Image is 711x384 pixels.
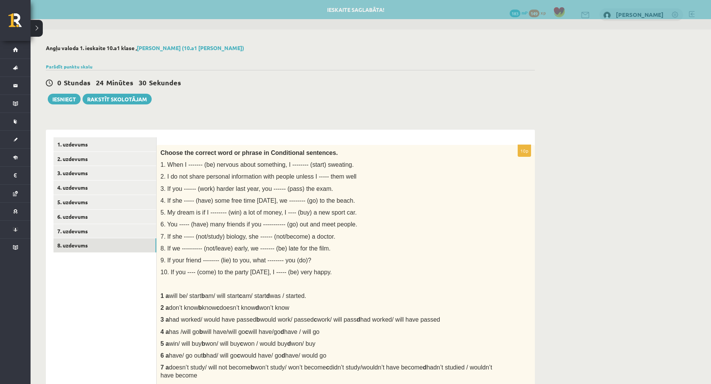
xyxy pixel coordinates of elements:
[160,316,169,323] span: 3 a
[169,304,289,311] span: don’t know know doesn’t know won’t know
[83,94,152,104] a: Rakstīt skolotājam
[160,329,169,335] span: 4 a
[240,340,243,347] b: c
[423,364,427,371] b: d
[169,352,326,359] span: have/ go out had/ will go would have/ go have/ would go
[57,78,61,87] span: 0
[237,352,240,359] b: c
[149,78,181,87] span: Sekundes
[160,269,332,275] span: 10. If you ---- (come) to the party [DATE], I ----- (be) very happy.
[169,293,306,299] span: will be/ start am/ will start am/ start was / started.
[326,364,329,371] b: c
[160,352,169,359] span: 6 a
[245,329,248,335] b: c
[256,316,260,323] b: b
[201,293,205,299] b: b
[160,209,357,216] span: 5. My dream is if I -------- (win) a lot of money, I ---- (buy) a new sport car.
[46,63,92,70] a: Parādīt punktu skalu
[96,78,104,87] span: 24
[356,316,360,323] b: d
[314,316,317,323] b: c
[198,304,202,311] b: b
[202,352,206,359] b: b
[64,78,91,87] span: Stundas
[169,316,440,323] span: had worked/ would have passed would work/ passed work/ will pass had worked/ will have passed
[160,233,335,240] span: 7. If she ----- (not/study) biology, she ------ (not/become) a doctor.
[169,340,315,347] span: win/ will buy won/ will buy won / would buy won/ buy
[282,352,285,359] b: d
[53,210,156,224] a: 6. uzdevums
[160,257,311,264] span: 9. If your friend -------- (lie) to you, what -------- you (do)?
[53,195,156,209] a: 5. uzdevums
[53,238,156,252] a: 8. uzdevums
[160,150,338,156] span: Choose the correct word or phrase in Conditional sentences.
[160,221,357,228] span: 6. You ----- (have) many friends if you ----------- (go) out and meet people.
[53,137,156,151] a: 1. uzdevums
[139,78,146,87] span: 30
[251,364,254,371] b: b
[255,304,259,311] b: d
[160,304,169,311] span: 2 a
[53,224,156,238] a: 7. uzdevums
[280,329,284,335] b: d
[160,364,169,371] span: 7 a
[48,94,81,104] button: Iesniegt
[202,340,206,347] b: b
[160,245,330,252] span: 8. If we ---------- (not/leave) early, we ------- (be) late for the film.
[518,145,531,157] p: 10p
[106,78,133,87] span: Minūtes
[239,293,242,299] b: c
[266,293,270,299] b: d
[53,181,156,195] a: 4. uzdevums
[46,45,535,51] h2: Angļu valoda 1. ieskaite 10.a1 klase ,
[160,293,169,299] span: 1 a
[287,340,291,347] b: d
[53,166,156,180] a: 3. uzdevums
[53,152,156,166] a: 2. uzdevums
[160,364,492,379] span: doesn’t study/ will not become won’t study/ won’t become didn’t study/wouldn’t have become hadn’t...
[160,197,355,204] span: 4. If she ----- (have) some free time [DATE], we -------- (go) to the beach.
[8,13,31,33] a: Rīgas 1. Tālmācības vidusskola
[160,340,169,347] span: 5 a
[160,185,333,192] span: 3. If you ------ (work) harder last year, you ------ (pass) the exam.
[216,304,220,311] b: c
[199,329,203,335] b: b
[160,173,356,180] span: 2. I do not share personal information with people unless I ----- them well
[137,44,244,51] a: [PERSON_NAME] (10.a1 [PERSON_NAME])
[160,161,354,168] span: 1. When I ------- (be) nervous about something, I -------- (start) sweating.
[169,329,319,335] span: has /will go will have/will go will have/go have / will go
